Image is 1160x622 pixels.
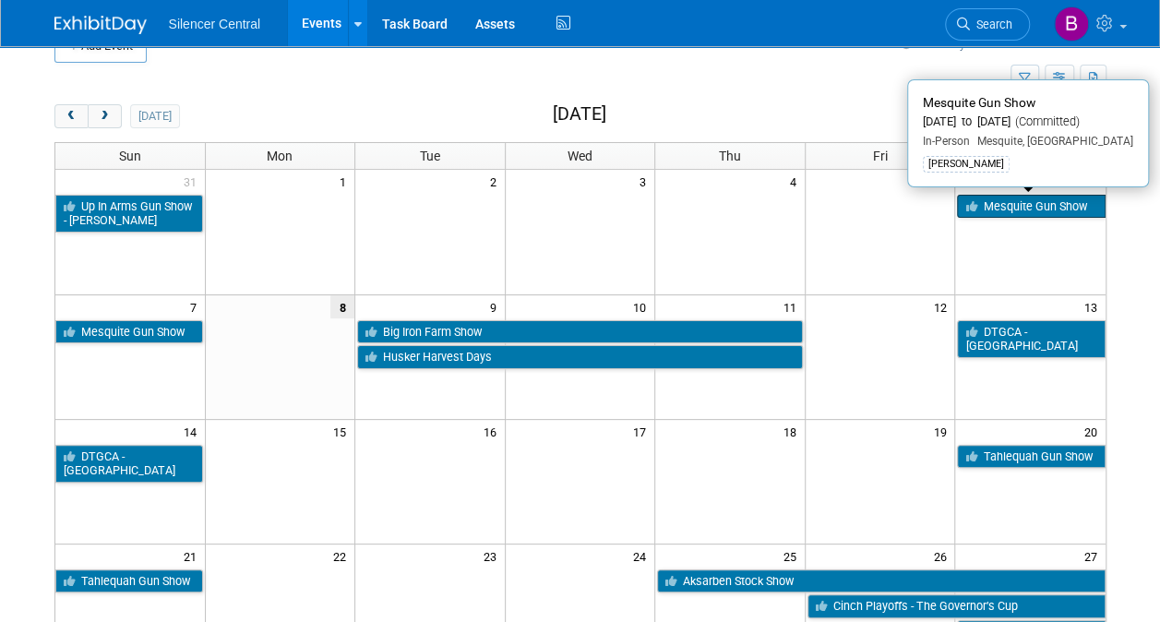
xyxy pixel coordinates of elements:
span: 1 [338,170,354,193]
span: Tue [420,149,440,163]
span: 9 [488,295,505,318]
span: 18 [782,420,805,443]
span: 21 [182,544,205,568]
span: 17 [631,420,654,443]
span: 8 [330,295,354,318]
button: next [88,104,122,128]
span: 14 [182,420,205,443]
span: 27 [1082,544,1106,568]
span: Mesquite Gun Show [923,95,1035,110]
span: Sun [119,149,141,163]
a: Aksarben Stock Show [657,569,1105,593]
span: 2 [488,170,505,193]
span: 23 [482,544,505,568]
span: 24 [631,544,654,568]
span: 20 [1082,420,1106,443]
div: [PERSON_NAME] [923,156,1010,173]
span: Wed [568,149,592,163]
span: 12 [931,295,954,318]
h2: [DATE] [552,104,605,125]
span: 25 [782,544,805,568]
img: Billee Page [1054,6,1089,42]
span: Search [970,18,1012,31]
a: Mesquite Gun Show [55,320,203,344]
span: 10 [631,295,654,318]
span: In-Person [923,135,970,148]
div: [DATE] to [DATE] [923,114,1133,130]
span: Fri [873,149,888,163]
span: 31 [182,170,205,193]
span: 19 [931,420,954,443]
span: (Committed) [1011,114,1080,128]
span: 7 [188,295,205,318]
span: 3 [638,170,654,193]
a: Search [945,8,1030,41]
span: Mon [267,149,293,163]
span: Silencer Central [169,17,261,31]
span: 4 [788,170,805,193]
span: Mesquite, [GEOGRAPHIC_DATA] [970,135,1133,148]
span: Thu [719,149,741,163]
button: [DATE] [130,104,179,128]
img: ExhibitDay [54,16,147,34]
a: DTGCA - [GEOGRAPHIC_DATA] [55,445,203,483]
a: Up In Arms Gun Show - [PERSON_NAME] [55,195,203,233]
span: 26 [931,544,954,568]
a: DTGCA - [GEOGRAPHIC_DATA] [957,320,1105,358]
a: Husker Harvest Days [357,345,803,369]
span: 13 [1082,295,1106,318]
a: Cinch Playoffs - The Governor’s Cup [807,594,1106,618]
span: 16 [482,420,505,443]
a: Tahlequah Gun Show [55,569,203,593]
a: Mesquite Gun Show [957,195,1105,219]
span: 15 [331,420,354,443]
span: 11 [782,295,805,318]
a: Big Iron Farm Show [357,320,803,344]
a: Tahlequah Gun Show [957,445,1105,469]
button: prev [54,104,89,128]
span: 22 [331,544,354,568]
